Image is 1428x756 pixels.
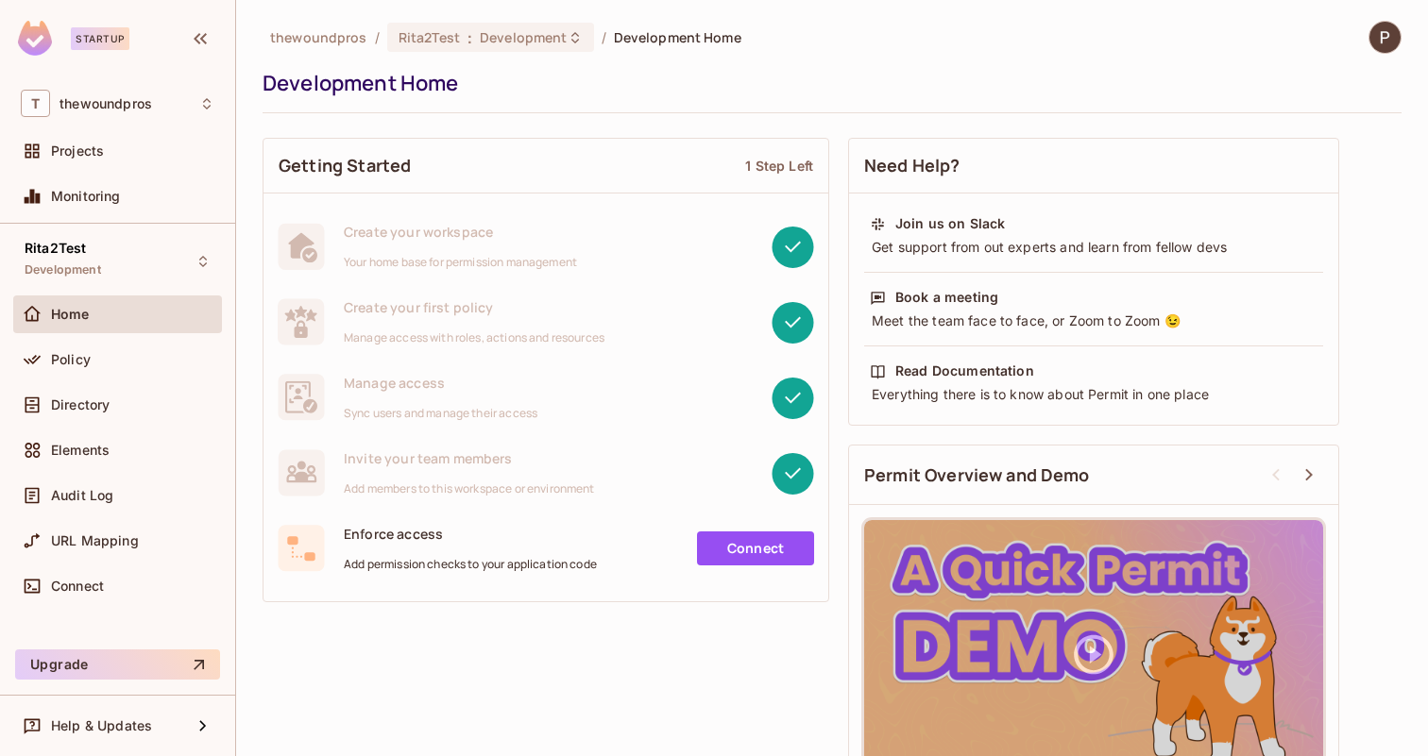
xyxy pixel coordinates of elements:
span: Manage access [344,374,537,392]
span: Connect [51,579,104,594]
span: Rita2Test [25,241,86,256]
img: Paige Devey [1369,22,1401,53]
span: Create your workspace [344,223,577,241]
span: Your home base for permission management [344,255,577,270]
div: 1 Step Left [745,157,813,175]
div: Book a meeting [895,288,998,307]
span: Policy [51,352,91,367]
div: Everything there is to know about Permit in one place [870,385,1317,404]
span: Workspace: thewoundpros [59,96,152,111]
span: Getting Started [279,154,411,177]
span: Monitoring [51,189,121,204]
li: / [602,28,606,46]
span: Add permission checks to your application code [344,557,597,572]
div: Development Home [263,69,1392,97]
span: Need Help? [864,154,960,177]
div: Join us on Slack [895,214,1005,233]
span: Elements [51,443,110,458]
div: Get support from out experts and learn from fellow devs [870,238,1317,257]
div: Read Documentation [895,361,1034,380]
span: Create your first policy [344,298,604,316]
img: SReyMgAAAABJRU5ErkJggg== [18,21,52,56]
div: Meet the team face to face, or Zoom to Zoom 😉 [870,311,1317,330]
div: Startup [71,27,129,50]
span: Development [25,262,101,277]
span: : [467,30,473,45]
span: the active workspace [270,28,367,46]
span: Help & Updates [51,718,152,733]
span: Rita2Test [399,28,460,46]
span: Permit Overview and Demo [864,463,1090,487]
span: Invite your team members [344,449,595,467]
span: Development Home [614,28,741,46]
span: Home [51,307,90,322]
span: Sync users and manage their access [344,406,537,421]
span: Enforce access [344,525,597,543]
span: Directory [51,397,110,412]
span: Projects [51,143,104,159]
span: Development [480,28,567,46]
a: Connect [697,531,814,565]
span: Audit Log [51,488,113,503]
span: T [21,90,50,117]
button: Upgrade [15,649,220,680]
span: URL Mapping [51,533,139,548]
span: Manage access with roles, actions and resources [344,330,604,345]
li: / [375,28,380,46]
span: Add members to this workspace or environment [344,481,595,496]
